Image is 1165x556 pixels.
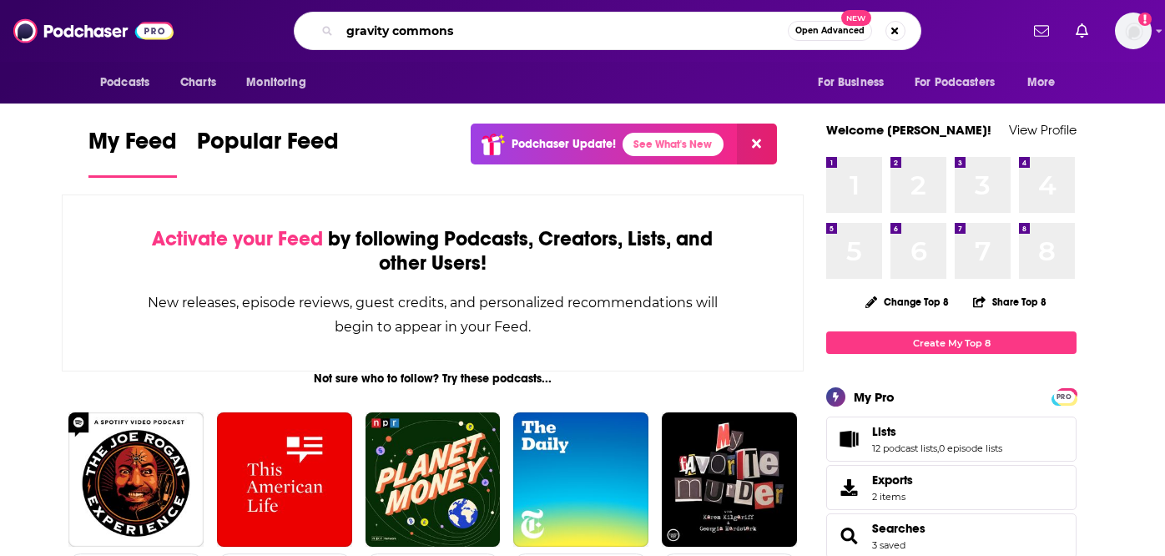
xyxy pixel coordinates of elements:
[972,286,1047,318] button: Share Top 8
[939,442,1002,454] a: 0 episode lists
[872,424,1002,439] a: Lists
[1027,71,1056,94] span: More
[872,473,913,488] span: Exports
[1115,13,1152,49] img: User Profile
[246,71,305,94] span: Monitoring
[197,127,339,178] a: Popular Feed
[366,412,501,548] img: Planet Money
[235,67,327,99] button: open menu
[294,12,921,50] div: Search podcasts, credits, & more...
[88,67,171,99] button: open menu
[832,524,865,548] a: Searches
[152,226,323,251] span: Activate your Feed
[832,476,865,499] span: Exports
[841,10,871,26] span: New
[100,71,149,94] span: Podcasts
[854,389,895,405] div: My Pro
[512,137,616,151] p: Podchaser Update!
[795,27,865,35] span: Open Advanced
[62,372,804,386] div: Not sure who to follow? Try these podcasts...
[872,539,905,551] a: 3 saved
[180,71,216,94] span: Charts
[826,417,1077,462] span: Lists
[1016,67,1077,99] button: open menu
[88,127,177,165] span: My Feed
[832,427,865,451] a: Lists
[1054,391,1074,403] span: PRO
[818,71,884,94] span: For Business
[146,291,719,339] div: New releases, episode reviews, guest credits, and personalized recommendations will begin to appe...
[872,491,913,503] span: 2 items
[826,331,1077,354] a: Create My Top 8
[662,412,797,548] img: My Favorite Murder with Karen Kilgariff and Georgia Hardstark
[872,521,925,536] a: Searches
[1069,17,1095,45] a: Show notifications dropdown
[872,424,896,439] span: Lists
[68,412,204,548] img: The Joe Rogan Experience
[340,18,788,44] input: Search podcasts, credits, & more...
[1009,122,1077,138] a: View Profile
[915,71,995,94] span: For Podcasters
[826,122,991,138] a: Welcome [PERSON_NAME]!
[88,127,177,178] a: My Feed
[513,412,648,548] img: The Daily
[872,442,937,454] a: 12 podcast lists
[623,133,724,156] a: See What's New
[169,67,226,99] a: Charts
[13,15,174,47] img: Podchaser - Follow, Share and Rate Podcasts
[217,412,352,548] img: This American Life
[904,67,1019,99] button: open menu
[1138,13,1152,26] svg: Add a profile image
[146,227,719,275] div: by following Podcasts, Creators, Lists, and other Users!
[1054,390,1074,402] a: PRO
[788,21,872,41] button: Open AdvancedNew
[1115,13,1152,49] span: Logged in as broadleafbooks_
[826,465,1077,510] a: Exports
[1115,13,1152,49] button: Show profile menu
[1027,17,1056,45] a: Show notifications dropdown
[937,442,939,454] span: ,
[855,291,959,312] button: Change Top 8
[197,127,339,165] span: Popular Feed
[806,67,905,99] button: open menu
